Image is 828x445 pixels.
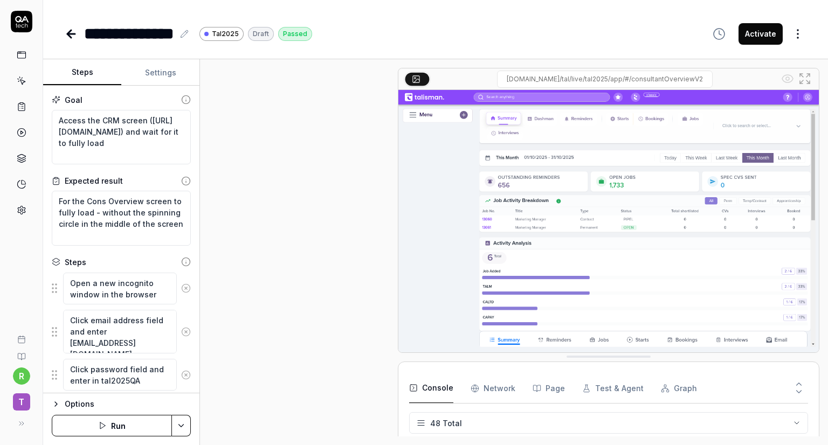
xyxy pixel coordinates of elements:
button: Show all interative elements [779,70,796,87]
button: Test & Agent [582,373,644,404]
button: Steps [43,60,121,86]
button: Remove step [177,321,195,343]
button: Run [52,415,172,436]
button: Network [471,373,515,404]
div: Options [65,398,191,411]
button: Options [52,398,191,411]
a: Documentation [4,344,38,361]
a: Tal2025 [199,26,244,41]
button: Open in full screen [796,70,813,87]
div: Steps [65,256,86,268]
button: T [4,385,38,413]
button: Graph [661,373,697,404]
div: Goal [65,94,82,106]
div: Suggestions [52,272,191,305]
div: Passed [278,27,312,41]
span: T [13,393,30,411]
div: Expected result [65,175,123,186]
button: Remove step [177,277,195,299]
button: View version history [706,23,732,45]
div: Draft [248,27,274,41]
button: Console [409,373,453,404]
button: Activate [739,23,783,45]
button: Settings [121,60,199,86]
span: Tal2025 [212,29,239,39]
button: r [13,367,30,385]
div: Suggestions [52,358,191,392]
button: Page [533,373,565,404]
a: Book a call with us [4,326,38,344]
img: Screenshot [398,90,819,352]
div: Suggestions [52,309,191,354]
button: Remove step [177,364,195,386]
